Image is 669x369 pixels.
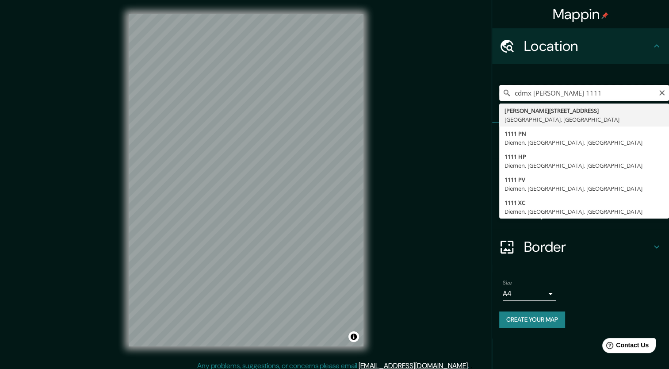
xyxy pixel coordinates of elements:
div: Layout [492,194,669,229]
label: Size [503,279,512,287]
button: Create your map [499,311,565,328]
div: 1111 PN [505,129,664,138]
div: Location [492,28,669,64]
div: Diemen, [GEOGRAPHIC_DATA], [GEOGRAPHIC_DATA] [505,161,664,170]
div: 1111 PV [505,175,664,184]
h4: Mappin [553,5,609,23]
input: Pick your city or area [499,85,669,101]
h4: Layout [524,203,651,220]
button: Clear [658,88,665,96]
div: [PERSON_NAME][STREET_ADDRESS] [505,106,664,115]
canvas: Map [129,14,363,346]
div: [GEOGRAPHIC_DATA], [GEOGRAPHIC_DATA] [505,115,664,124]
iframe: Help widget launcher [590,334,659,359]
div: Diemen, [GEOGRAPHIC_DATA], [GEOGRAPHIC_DATA] [505,207,664,216]
div: A4 [503,287,556,301]
div: 1111 XC [505,198,664,207]
div: Border [492,229,669,265]
h4: Location [524,37,651,55]
div: Diemen, [GEOGRAPHIC_DATA], [GEOGRAPHIC_DATA] [505,138,664,147]
img: pin-icon.png [601,12,608,19]
button: Toggle attribution [348,331,359,342]
div: 1111 HP [505,152,664,161]
h4: Border [524,238,651,256]
div: Style [492,158,669,194]
div: Diemen, [GEOGRAPHIC_DATA], [GEOGRAPHIC_DATA] [505,184,664,193]
div: Pins [492,123,669,158]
